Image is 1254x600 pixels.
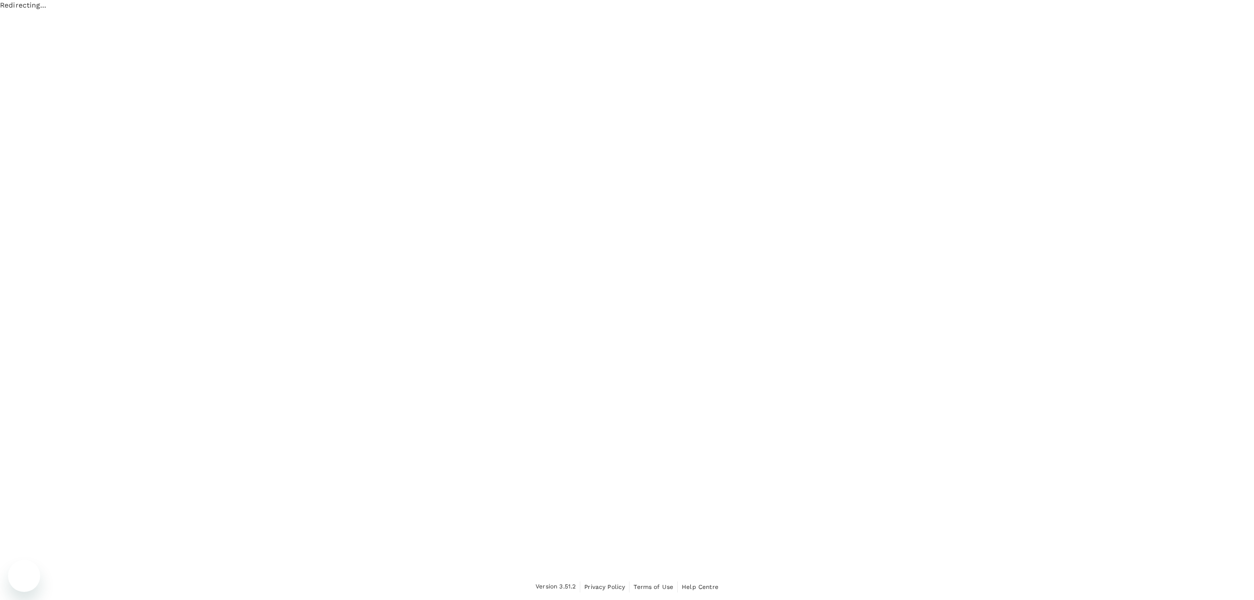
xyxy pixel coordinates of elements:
[682,583,718,590] span: Help Centre
[584,583,625,590] span: Privacy Policy
[584,581,625,592] a: Privacy Policy
[536,582,576,592] span: Version 3.51.2
[682,581,718,592] a: Help Centre
[634,581,673,592] a: Terms of Use
[634,583,673,590] span: Terms of Use
[8,560,40,592] iframe: Button to launch messaging window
